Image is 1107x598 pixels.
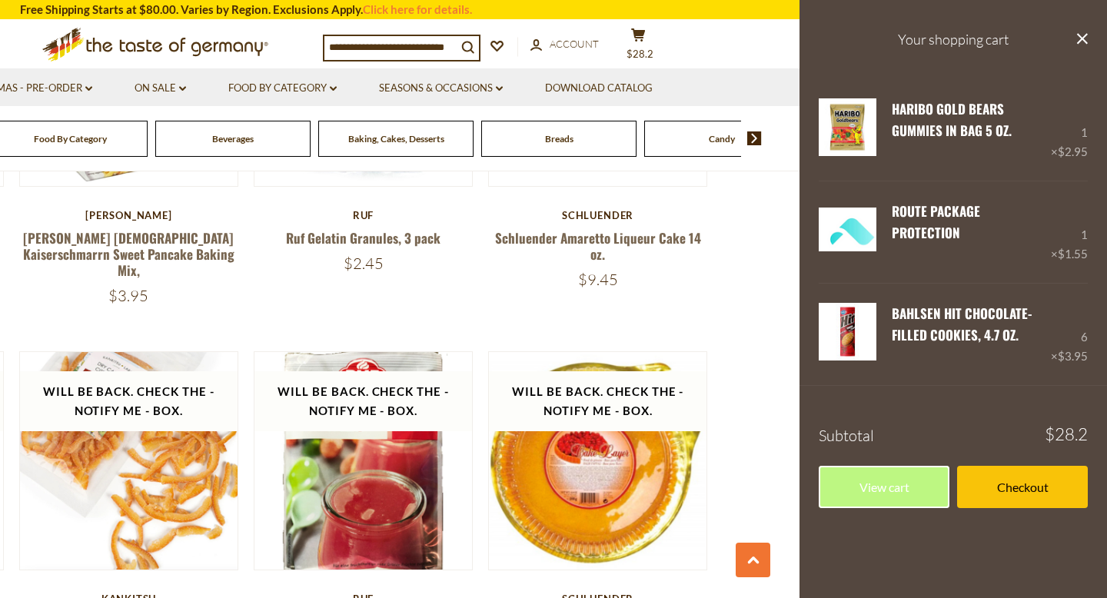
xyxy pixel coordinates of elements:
a: Food By Category [34,133,107,145]
div: [PERSON_NAME] [19,209,238,221]
button: $28.2 [615,28,661,66]
span: Subtotal [819,426,874,445]
a: Account [530,36,599,53]
a: Bahlsen Hit Chocolate-Filled Cookies, 4.7 oz. [892,304,1032,344]
div: Schluender [488,209,707,221]
a: View cart [819,466,949,508]
span: $28.2 [1045,426,1088,443]
img: Bahlsen Hit Chocolate-Filled Cookies [819,303,876,360]
a: Schluender Amaretto Liqueur Cake 14 oz. [495,228,701,264]
a: Breads [545,133,573,145]
a: Checkout [957,466,1088,508]
img: Schluender Flan Sponge Cake Layer 7 oz [489,352,706,570]
div: 6 × [1051,303,1088,366]
div: Ruf [254,209,473,221]
span: Account [550,38,599,50]
span: $3.95 [1058,349,1088,363]
img: Kankitsu Candied Blood Orange Peels, 1.1 oz [20,352,238,570]
a: [PERSON_NAME] [DEMOGRAPHIC_DATA] Kaiserschmarrn Sweet Pancake Baking Mix, [23,228,234,281]
div: 1 × [1051,201,1088,264]
a: Click here for details. [363,2,472,16]
span: $3.95 [108,286,148,305]
img: Ruf Rote Gruetze Dessert Mix 3 pack [254,352,472,570]
img: Haribo Gold Bears Gummies in Bag [819,98,876,156]
a: Food By Category [228,80,337,97]
a: Route Package Protection [892,201,980,242]
a: Ruf Gelatin Granules, 3 pack [286,228,440,248]
a: Haribo Gold Bears Gummies in Bag 5 oz. [892,99,1012,140]
img: next arrow [747,131,762,145]
a: Download Catalog [545,80,653,97]
span: $1.55 [1058,247,1088,261]
a: Candy [709,133,735,145]
a: Haribo Gold Bears Gummies in Bag [819,98,876,161]
a: Baking, Cakes, Desserts [348,133,444,145]
a: Bahlsen Hit Chocolate-Filled Cookies [819,303,876,366]
a: Beverages [212,133,254,145]
span: $2.45 [344,254,384,273]
span: $9.45 [578,270,618,289]
span: $2.95 [1058,145,1088,158]
a: Seasons & Occasions [379,80,503,97]
a: Green Package Protection [819,201,876,264]
span: $28.2 [627,48,653,60]
img: Green Package Protection [819,201,876,258]
a: On Sale [135,80,186,97]
div: 1 × [1051,98,1088,161]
